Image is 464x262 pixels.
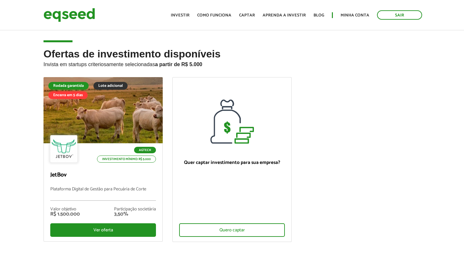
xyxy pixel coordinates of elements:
a: Sair [377,10,422,20]
p: Agtech [134,147,156,153]
div: Lote adicional [93,82,128,90]
a: Captar [239,13,255,17]
div: R$ 1.500.000 [50,212,80,217]
div: 3,50% [114,212,156,217]
div: Ver oferta [50,223,156,237]
a: Quer captar investimento para sua empresa? Quero captar [172,77,292,242]
p: Quer captar investimento para sua empresa? [179,160,285,166]
strong: a partir de R$ 5.000 [155,62,202,67]
div: Participação societária [114,207,156,212]
a: Minha conta [341,13,369,17]
a: Como funciona [197,13,231,17]
a: Investir [171,13,189,17]
div: Rodada garantida [48,82,89,90]
a: Blog [314,13,324,17]
p: Invista em startups criteriosamente selecionadas [43,60,420,67]
p: Plataforma Digital de Gestão para Pecuária de Corte [50,187,156,201]
div: Valor objetivo [50,207,80,212]
div: Encerra em 5 dias [48,91,88,99]
a: Aprenda a investir [263,13,306,17]
h2: Ofertas de investimento disponíveis [43,48,420,77]
a: Rodada garantida Lote adicional Encerra em 5 dias Agtech Investimento mínimo: R$ 5.000 JetBov Pla... [43,77,163,242]
img: EqSeed [43,6,95,24]
p: Investimento mínimo: R$ 5.000 [97,156,156,163]
p: JetBov [50,172,156,179]
div: Quero captar [179,223,285,237]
